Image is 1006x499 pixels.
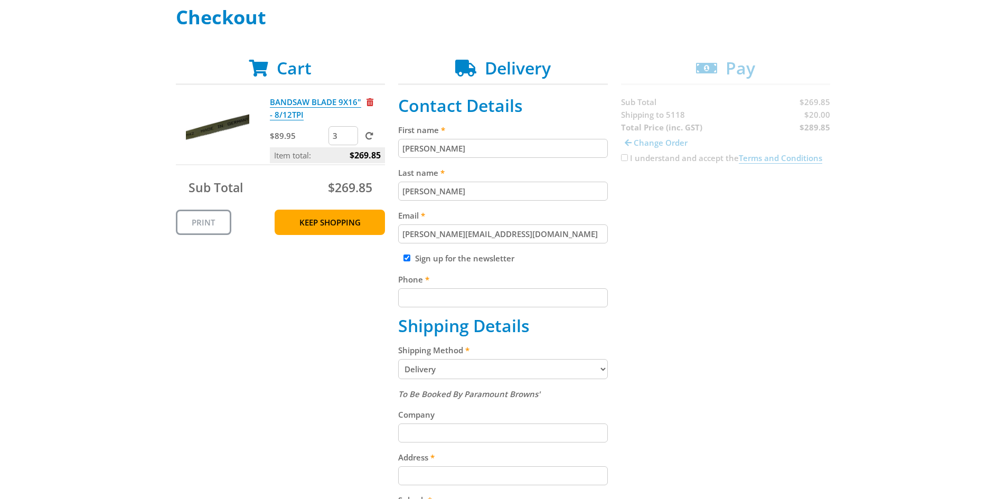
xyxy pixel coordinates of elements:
input: Please enter your first name. [398,139,608,158]
img: BANDSAW BLADE 9X16" - 8/12TPI [186,96,249,159]
label: Phone [398,273,608,286]
label: Email [398,209,608,222]
label: Last name [398,166,608,179]
em: To Be Booked By Paramount Browns' [398,389,540,399]
input: Please enter your email address. [398,224,608,243]
a: Print [176,210,231,235]
select: Please select a shipping method. [398,359,608,379]
h2: Shipping Details [398,316,608,336]
a: Keep Shopping [275,210,385,235]
label: Company [398,408,608,421]
input: Please enter your telephone number. [398,288,608,307]
h2: Contact Details [398,96,608,116]
input: Please enter your last name. [398,182,608,201]
label: Shipping Method [398,344,608,356]
a: Remove from cart [366,97,373,107]
span: Delivery [485,57,551,79]
label: First name [398,124,608,136]
span: $269.85 [328,179,372,196]
label: Sign up for the newsletter [415,253,514,263]
span: Sub Total [189,179,243,196]
input: Please enter your address. [398,466,608,485]
span: Cart [277,57,312,79]
label: Address [398,451,608,464]
p: $89.95 [270,129,326,142]
span: $269.85 [350,147,381,163]
p: Item total: [270,147,385,163]
a: BANDSAW BLADE 9X16" - 8/12TPI [270,97,361,120]
h1: Checkout [176,7,831,28]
